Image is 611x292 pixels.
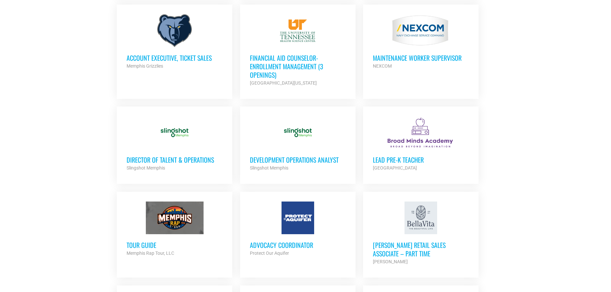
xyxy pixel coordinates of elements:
[363,5,479,80] a: MAINTENANCE WORKER SUPERVISOR NEXCOM
[373,155,469,164] h3: Lead Pre-K Teacher
[373,241,469,258] h3: [PERSON_NAME] Retail Sales Associate – Part Time
[250,54,346,79] h3: Financial Aid Counselor-Enrollment Management (3 Openings)
[127,165,165,170] strong: Slingshot Memphis
[127,54,222,62] h3: Account Executive, Ticket Sales
[117,192,232,267] a: Tour Guide Memphis Rap Tour, LLC
[373,259,408,264] strong: [PERSON_NAME]
[127,251,174,256] strong: Memphis Rap Tour, LLC
[250,241,346,249] h3: Advocacy Coordinator
[373,165,417,170] strong: [GEOGRAPHIC_DATA]
[250,251,289,256] strong: Protect Our Aquifer
[127,155,222,164] h3: Director of Talent & Operations
[127,63,163,69] strong: Memphis Grizzlies
[250,165,288,170] strong: Slingshot Memphis
[373,54,469,62] h3: MAINTENANCE WORKER SUPERVISOR
[240,192,356,267] a: Advocacy Coordinator Protect Our Aquifer
[117,106,232,182] a: Director of Talent & Operations Slingshot Memphis
[250,155,346,164] h3: Development Operations Analyst
[127,241,222,249] h3: Tour Guide
[363,192,479,275] a: [PERSON_NAME] Retail Sales Associate – Part Time [PERSON_NAME]
[240,5,356,97] a: Financial Aid Counselor-Enrollment Management (3 Openings) [GEOGRAPHIC_DATA][US_STATE]
[250,80,317,86] strong: [GEOGRAPHIC_DATA][US_STATE]
[373,63,392,69] strong: NEXCOM
[240,106,356,182] a: Development Operations Analyst Slingshot Memphis
[363,106,479,182] a: Lead Pre-K Teacher [GEOGRAPHIC_DATA]
[117,5,232,80] a: Account Executive, Ticket Sales Memphis Grizzlies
